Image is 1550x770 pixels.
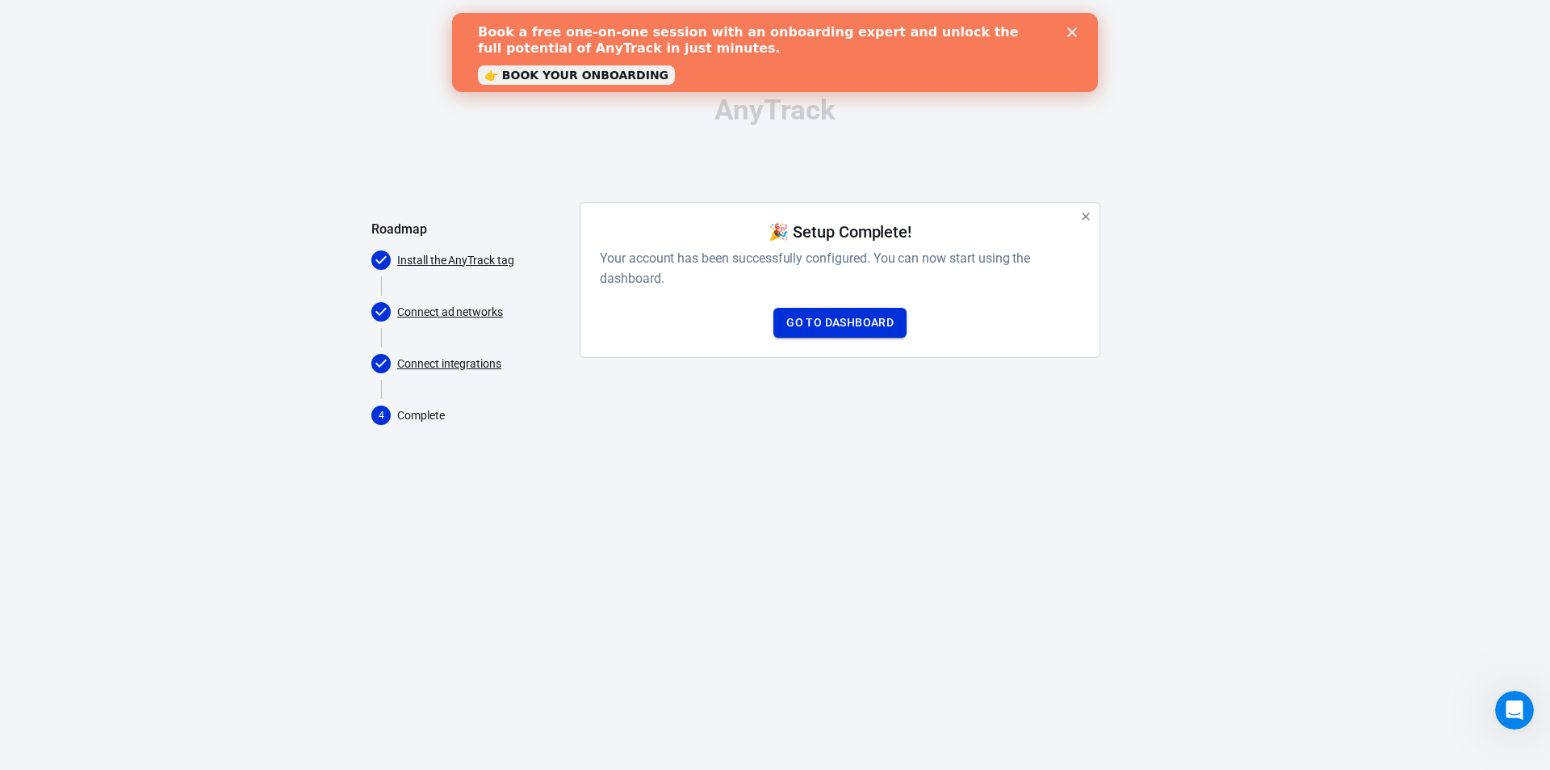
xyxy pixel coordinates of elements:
a: Connect integrations [397,356,501,372]
text: 4 [379,410,384,421]
iframe: Intercom live chat [1495,691,1534,730]
div: Close [615,15,631,24]
p: Complete [397,407,567,424]
h4: 🎉 Setup Complete! [769,222,911,242]
h6: Your account has been successfully configured. You can now start using the dashboard. [600,248,1080,288]
a: Go to Dashboard [773,308,907,338]
iframe: Intercom live chat banner [452,13,1098,92]
a: Install the AnyTrack tag [397,252,514,269]
a: Connect ad networks [397,304,503,321]
div: AnyTrack [371,96,1179,124]
h5: Roadmap [371,221,567,238]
